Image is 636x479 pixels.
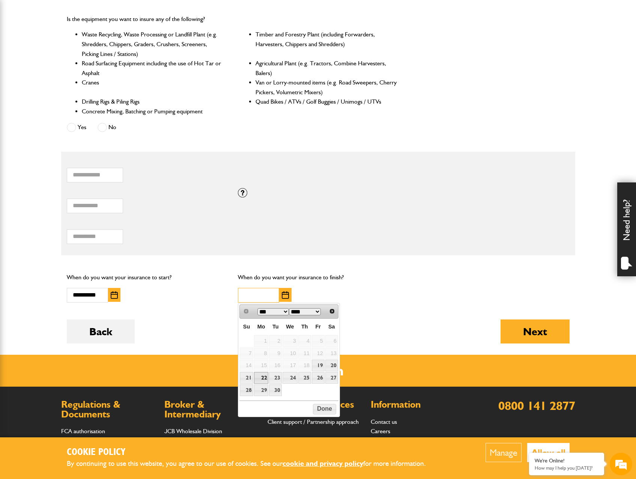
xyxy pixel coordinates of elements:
li: Concrete Mixing, Batching or Pumping equipment [82,107,224,116]
li: Drilling Rigs & Piling Rigs [82,97,224,107]
button: Allow all [527,443,570,462]
li: Cranes [82,78,224,97]
textarea: Type your message and hit 'Enter' [10,136,137,225]
h2: Information [371,400,466,410]
button: Done [313,404,336,414]
div: We're Online! [535,458,598,464]
h2: Broker & Intermediary [164,400,260,419]
button: Manage [486,443,522,462]
li: Waste Recycling, Waste Processing or Landfill Plant (e.g. Shredders, Chippers, Graders, Crushers,... [82,30,224,59]
a: JCB Wholesale Division [164,428,222,435]
a: 29 [254,384,269,396]
button: Next [501,319,570,343]
a: 24 [283,372,297,384]
span: Monday [257,324,265,330]
a: FCA authorisation [61,428,105,435]
a: 23 [269,372,282,384]
a: 27 [325,372,338,384]
li: Quad Bikes / ATVs / Golf Buggies / Unimogs / UTVs [256,97,398,107]
input: Enter your phone number [10,114,137,130]
li: Road Surfacing Equipment including the use of Hot Tar or Asphalt [82,59,224,78]
li: Van or Lorry-mounted items (e.g. Road Sweepers, Cherry Pickers, Volumetric Mixers) [256,78,398,97]
span: Sunday [243,324,250,330]
span: Friday [316,324,321,330]
a: 20 [325,360,338,371]
button: Back [67,319,135,343]
img: Choose date [282,291,289,299]
a: Next [326,306,337,316]
span: Saturday [328,324,335,330]
a: Client support / Partnership approach [268,418,359,425]
div: Need help? [617,182,636,276]
li: Agricultural Plant (e.g. Tractors, Combine Harvesters, Balers) [256,59,398,78]
input: Enter your last name [10,69,137,86]
label: Yes [67,123,86,132]
span: Wednesday [286,324,294,330]
a: cookie and privacy policy [283,459,363,468]
p: When do you want your insurance to start? [67,273,227,282]
p: When do you want your insurance to finish? [238,273,398,282]
a: 30 [269,384,282,396]
p: Is the equipment you want to insure any of the following? [67,14,398,24]
h2: Cookie Policy [67,447,438,458]
input: Enter your email address [10,92,137,108]
a: 21 [240,372,253,384]
a: 26 [312,372,325,384]
a: 0800 141 2877 [498,398,575,413]
p: By continuing to use this website, you agree to our use of cookies. See our for more information. [67,458,438,470]
div: Minimize live chat window [123,4,141,22]
a: 22 [254,372,269,384]
a: 28 [240,384,253,396]
a: 25 [298,372,311,384]
img: d_20077148190_company_1631870298795_20077148190 [13,42,32,52]
span: Tuesday [272,324,279,330]
h2: Regulations & Documents [61,400,157,419]
label: No [98,123,116,132]
p: How may I help you today? [535,465,598,471]
img: Choose date [111,291,118,299]
div: Chat with us now [39,42,126,52]
span: Next [329,308,335,314]
li: Timber and Forestry Plant (including Forwarders, Harvesters, Chippers and Shredders) [256,30,398,59]
span: Thursday [301,324,308,330]
a: 19 [312,360,325,371]
a: Contact us [371,418,397,425]
em: Start Chat [102,231,136,241]
a: Careers [371,428,390,435]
